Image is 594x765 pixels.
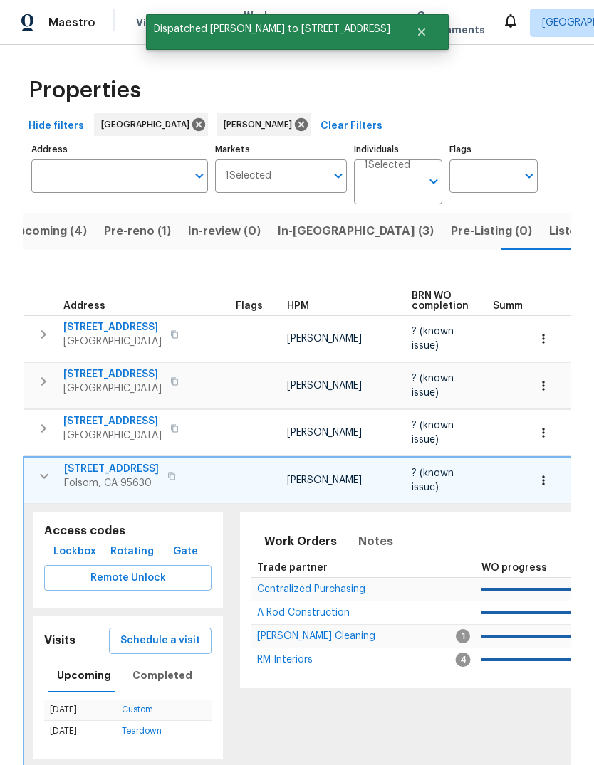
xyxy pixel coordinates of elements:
[44,565,212,591] button: Remote Unlock
[48,539,102,565] button: Lockbox
[456,653,471,667] span: 4
[94,113,208,136] div: [GEOGRAPHIC_DATA]
[188,221,261,241] span: In-review (0)
[104,221,171,241] span: Pre-reno (1)
[244,9,280,37] span: Work Orders
[264,532,337,552] span: Work Orders
[101,117,195,132] span: [GEOGRAPHIC_DATA]
[217,113,311,136] div: [PERSON_NAME]
[63,320,162,334] span: [STREET_ADDRESS]
[412,374,454,398] span: ? (known issue)
[122,705,153,714] a: Custom
[417,9,485,37] span: Geo Assignments
[63,414,162,428] span: [STREET_ADDRESS]
[412,421,454,445] span: ? (known issue)
[63,334,162,349] span: [GEOGRAPHIC_DATA]
[9,221,87,241] span: Upcoming (4)
[169,543,203,561] span: Gate
[31,145,208,154] label: Address
[146,14,398,44] span: Dispatched [PERSON_NAME] to [STREET_ADDRESS]
[412,291,469,311] span: BRN WO completion
[63,428,162,443] span: [GEOGRAPHIC_DATA]
[481,563,547,573] span: WO progress
[358,532,393,552] span: Notes
[109,628,212,654] button: Schedule a visit
[257,655,313,664] a: RM Interiors
[215,145,348,154] label: Markets
[120,632,200,650] span: Schedule a visit
[412,468,454,492] span: ? (known issue)
[278,221,434,241] span: In-[GEOGRAPHIC_DATA] (3)
[257,655,313,665] span: RM Interiors
[328,166,348,186] button: Open
[424,172,444,191] button: Open
[23,113,90,139] button: Hide filters
[449,145,538,154] label: Flags
[110,543,154,561] span: Rotating
[57,667,111,685] span: Upcoming
[163,539,209,565] button: Gate
[321,117,382,135] span: Clear Filters
[44,633,75,648] h5: Visits
[257,608,350,618] span: A Rod Construction
[189,166,209,186] button: Open
[354,145,442,154] label: Individuals
[105,539,160,565] button: Rotating
[28,83,141,97] span: Properties
[63,301,105,311] span: Address
[315,113,388,139] button: Clear Filters
[122,727,162,735] a: Teardown
[44,721,116,742] td: [DATE]
[64,476,159,490] span: Folsom, CA 95630
[64,462,159,476] span: [STREET_ADDRESS]
[493,301,539,311] span: Summary
[53,543,96,561] span: Lockbox
[136,16,165,30] span: Visits
[28,117,84,135] span: Hide filters
[257,585,365,593] a: Centralized Purchasing
[456,629,470,643] span: 1
[44,700,116,721] td: [DATE]
[257,563,328,573] span: Trade partner
[132,667,192,685] span: Completed
[48,16,95,30] span: Maestro
[257,608,350,617] a: A Rod Construction
[44,524,212,539] h5: Access codes
[257,584,365,594] span: Centralized Purchasing
[63,367,162,381] span: [STREET_ADDRESS]
[56,569,200,587] span: Remote Unlock
[364,159,410,172] span: 1 Selected
[63,381,162,396] span: [GEOGRAPHIC_DATA]
[519,166,539,186] button: Open
[257,632,375,640] a: [PERSON_NAME] Cleaning
[412,327,454,351] span: ? (known issue)
[451,221,532,241] span: Pre-Listing (0)
[225,170,271,182] span: 1 Selected
[224,117,298,132] span: [PERSON_NAME]
[398,18,445,46] button: Close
